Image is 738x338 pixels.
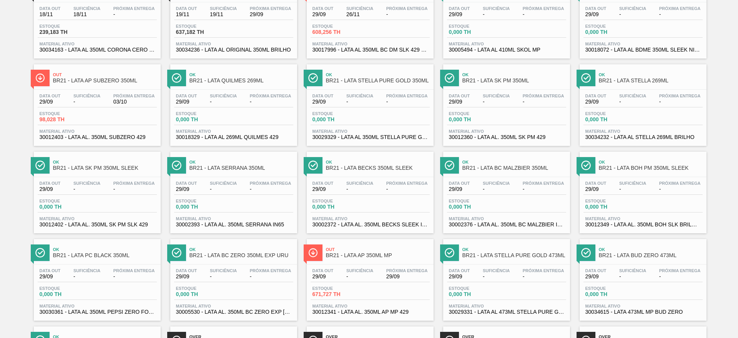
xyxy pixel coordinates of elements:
[483,12,510,17] span: -
[585,199,639,203] span: Estoque
[585,216,701,221] span: Material ativo
[346,274,373,279] span: -
[250,12,291,17] span: 29/09
[326,160,430,164] span: Ok
[210,268,237,273] span: Suficiência
[449,222,564,228] span: 30002376 - LATA AL. 350ML BC MALZBIER IN65
[189,160,293,164] span: Ok
[176,222,291,228] span: 30002393 - LATA AL. 350ML SERRANA IN65
[483,268,510,273] span: Suficiência
[585,309,701,315] span: 30034615 - LATA 473ML MP BUD ZERO
[445,73,454,83] img: Ícone
[449,29,503,35] span: 0,000 TH
[176,291,230,297] span: 0,000 TH
[585,222,701,228] span: 30012349 - LATA AL. 350ML BOH SLK BRILHO 429
[483,6,510,11] span: Suficiência
[585,99,607,105] span: 29/09
[165,146,301,233] a: ÍconeOkBR21 - LATA SERRANA 350MLData out29/09Suficiência-Próxima Entrega-Estoque0,000 THMaterial ...
[599,160,703,164] span: Ok
[462,247,566,252] span: Ok
[599,78,703,84] span: BR21 - LATA STELLA 269ML
[40,199,93,203] span: Estoque
[40,274,61,279] span: 29/09
[250,99,291,105] span: -
[449,47,564,53] span: 30005494 - LATA AL 410ML SKOL MP
[659,181,701,186] span: Próxima Entrega
[585,24,639,28] span: Estoque
[301,59,437,146] a: ÍconeOkBR21 - LATA STELLA PURE GOLD 350MLData out29/09Suficiência-Próxima Entrega-Estoque0,000 TH...
[40,42,155,46] span: Material ativo
[308,73,318,83] img: Ícone
[585,129,701,134] span: Material ativo
[53,160,157,164] span: Ok
[250,186,291,192] span: -
[113,99,155,105] span: 03/10
[312,94,334,98] span: Data out
[176,186,197,192] span: 29/09
[35,248,45,258] img: Ícone
[176,94,197,98] span: Data out
[523,99,564,105] span: -
[312,286,366,291] span: Estoque
[176,29,230,35] span: 637,182 TH
[585,304,701,308] span: Material ativo
[40,304,155,308] span: Material ativo
[449,134,564,140] span: 30012360 - LATA AL. 350ML SK PM 429
[449,204,503,210] span: 0,000 TH
[346,12,373,17] span: 26/11
[40,222,155,228] span: 30012402 - LATA AL. 350ML SK PM SLK 429
[523,94,564,98] span: Próxima Entrega
[176,6,197,11] span: Data out
[523,181,564,186] span: Próxima Entrega
[445,248,454,258] img: Ícone
[176,304,291,308] span: Material ativo
[619,186,646,192] span: -
[312,268,334,273] span: Data out
[386,6,428,11] span: Próxima Entrega
[312,12,334,17] span: 29/09
[449,6,470,11] span: Data out
[53,78,157,84] span: BR21 - LATA AP SUBZERO 350ML
[449,286,503,291] span: Estoque
[312,117,366,122] span: 0,000 TH
[312,181,334,186] span: Data out
[326,165,430,171] span: BR21 - LATA BECKS 350ML SLEEK
[28,59,165,146] a: ÍconeOutBR21 - LATA AP SUBZERO 350MLData out29/09Suficiência-Próxima Entrega03/10Estoque98,028 TH...
[312,42,428,46] span: Material ativo
[40,204,93,210] span: 0,000 TH
[40,186,61,192] span: 29/09
[462,253,566,258] span: BR21 - LATA STELLA PURE GOLD 473ML
[40,134,155,140] span: 30012403 - LATA AL. 350ML SUBZERO 429
[40,29,93,35] span: 239,183 TH
[165,233,301,321] a: ÍconeOkBR21 - LATA BC ZERO 350ML EXP URUData out29/09Suficiência-Próxima Entrega-Estoque0,000 THM...
[326,253,430,258] span: BR21 - LATA AP 350ML MP
[53,72,157,77] span: Out
[523,186,564,192] span: -
[326,78,430,84] span: BR21 - LATA STELLA PURE GOLD 350ML
[176,216,291,221] span: Material ativo
[523,268,564,273] span: Próxima Entrega
[250,94,291,98] span: Próxima Entrega
[176,47,291,53] span: 30034236 - LATA AL ORIGINAL 350ML BRILHO
[386,186,428,192] span: -
[659,94,701,98] span: Próxima Entrega
[176,309,291,315] span: 30005530 - LATA AL. 350ML BC ZERO EXP URUGUAI
[40,268,61,273] span: Data out
[312,47,428,53] span: 30017996 - LATA AL 350ML BC DM SLK 429 BRILHO
[250,268,291,273] span: Próxima Entrega
[73,274,100,279] span: -
[449,309,564,315] span: 30029331 - LATA AL 473ML STELLA PURE GOLD
[312,134,428,140] span: 30029329 - LATA AL 350ML STELLA PURE GOLD
[449,94,470,98] span: Data out
[172,248,181,258] img: Ícone
[113,186,155,192] span: -
[73,99,100,105] span: -
[483,181,510,186] span: Suficiência
[483,186,510,192] span: -
[599,165,703,171] span: BR21 - LATA BOH PM 350ML SLEEK
[585,117,639,122] span: 0,000 TH
[312,222,428,228] span: 30002372 - LATA AL. 350ML BECKS SLEEK IN65
[346,186,373,192] span: -
[210,186,237,192] span: -
[326,247,430,252] span: Out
